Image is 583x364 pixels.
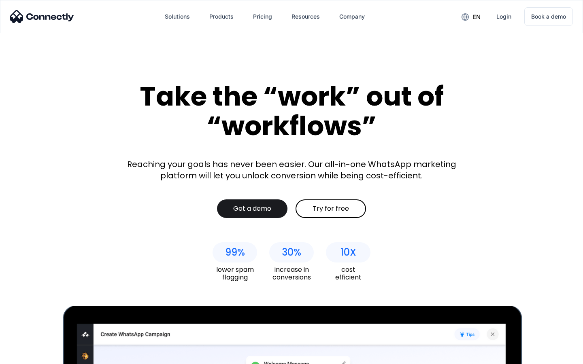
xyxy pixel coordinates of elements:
[247,7,279,26] a: Pricing
[269,266,314,281] div: increase in conversions
[225,247,245,258] div: 99%
[326,266,370,281] div: cost efficient
[16,350,49,361] ul: Language list
[209,11,234,22] div: Products
[339,11,365,22] div: Company
[524,7,573,26] a: Book a demo
[282,247,301,258] div: 30%
[291,11,320,22] div: Resources
[10,10,74,23] img: Connectly Logo
[8,350,49,361] aside: Language selected: English
[496,11,511,22] div: Login
[121,159,462,181] div: Reaching your goals has never been easier. Our all-in-one WhatsApp marketing platform will let yo...
[472,11,481,23] div: en
[296,199,366,218] a: Try for free
[253,11,272,22] div: Pricing
[165,11,190,22] div: Solutions
[340,247,356,258] div: 10X
[313,205,349,213] div: Try for free
[233,205,271,213] div: Get a demo
[213,266,257,281] div: lower spam flagging
[490,7,518,26] a: Login
[217,199,287,218] a: Get a demo
[109,82,474,140] div: Take the “work” out of “workflows”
